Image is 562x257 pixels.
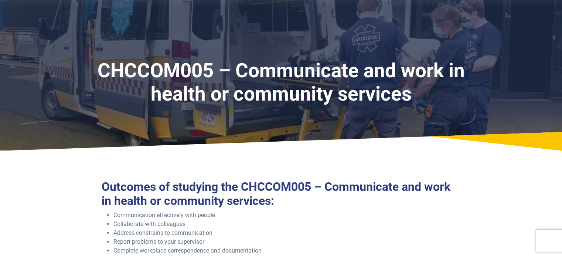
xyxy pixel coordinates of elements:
li: Complete workplace correspondence and documentation [113,246,460,255]
h2: Outcomes of studying the CHCCOM005 – Communicate and work in health or community services: [102,180,460,208]
li: Communication effectively with people [113,211,460,220]
li: Collaborate with colleagues [113,220,460,229]
li: Address constrains to communication [113,229,460,237]
h1: CHCCOM005 – Communicate and work in health or community services [91,59,472,106]
li: Report problems to your supervisor [113,237,460,246]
